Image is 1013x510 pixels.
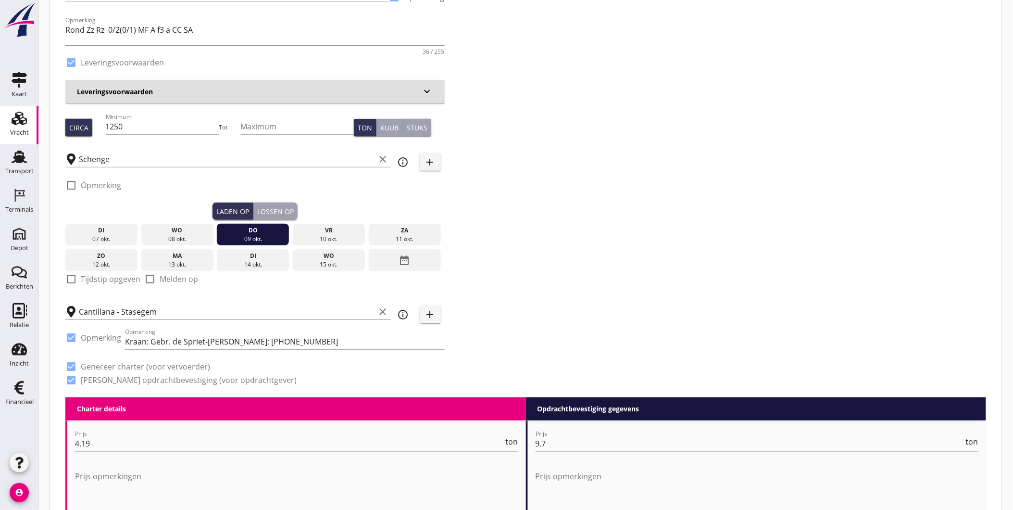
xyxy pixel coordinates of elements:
[144,260,211,269] div: 13 okt.
[79,304,375,319] input: Losplaats
[125,334,445,349] input: Opmerking
[5,399,34,405] div: Financieel
[5,206,33,213] div: Terminals
[219,252,287,260] div: di
[398,156,409,168] i: info_outline
[5,168,34,174] div: Transport
[144,226,211,235] div: wo
[69,123,88,133] div: Circa
[376,119,403,136] button: Kuub
[65,22,445,45] textarea: Opmerking
[79,152,375,167] input: Laadplaats
[68,235,135,243] div: 07 okt.
[398,309,409,320] i: info_outline
[10,360,29,367] div: Inzicht
[377,153,389,165] i: clear
[77,87,422,97] h3: Leveringsvoorwaarden
[422,86,433,97] i: keyboard_arrow_down
[213,203,253,220] button: Laden op
[241,119,354,134] input: Maximum
[407,123,427,133] div: Stuks
[12,91,27,97] div: Kaart
[81,375,297,385] label: [PERSON_NAME] opdrachtbevestiging (voor opdrachtgever)
[81,274,140,284] label: Tijdstip opgeven
[536,436,964,451] input: Prijs
[399,252,411,269] i: date_range
[81,333,121,343] label: Opmerking
[219,123,241,132] div: Tot
[68,226,135,235] div: di
[219,235,287,243] div: 09 okt.
[425,156,436,168] i: add
[81,58,164,67] label: Leveringsvoorwaarden
[10,322,29,328] div: Relatie
[75,436,504,451] input: Prijs
[423,49,445,55] div: 36 / 255
[966,438,978,446] span: ton
[2,2,37,38] img: logo-small.a267ee39.svg
[10,483,29,502] i: account_circle
[219,260,287,269] div: 14 okt.
[358,123,372,133] div: Ton
[371,235,438,243] div: 11 okt.
[506,438,518,446] span: ton
[377,306,389,318] i: clear
[11,245,28,251] div: Depot
[295,252,363,260] div: wo
[371,226,438,235] div: za
[219,226,287,235] div: do
[65,119,92,136] button: Circa
[81,180,121,190] label: Opmerking
[160,274,198,284] label: Melden op
[216,206,249,217] div: Laden op
[403,119,431,136] button: Stuks
[295,235,363,243] div: 10 okt.
[257,206,294,217] div: Lossen op
[380,123,399,133] div: Kuub
[68,252,135,260] div: zo
[253,203,298,220] button: Lossen op
[81,362,210,371] label: Genereer charter (voor vervoerder)
[425,309,436,320] i: add
[68,260,135,269] div: 12 okt.
[10,129,29,136] div: Vracht
[6,283,33,290] div: Berichten
[295,260,363,269] div: 15 okt.
[295,226,363,235] div: vr
[144,252,211,260] div: ma
[354,119,376,136] button: Ton
[106,119,219,134] input: Minimum
[144,235,211,243] div: 08 okt.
